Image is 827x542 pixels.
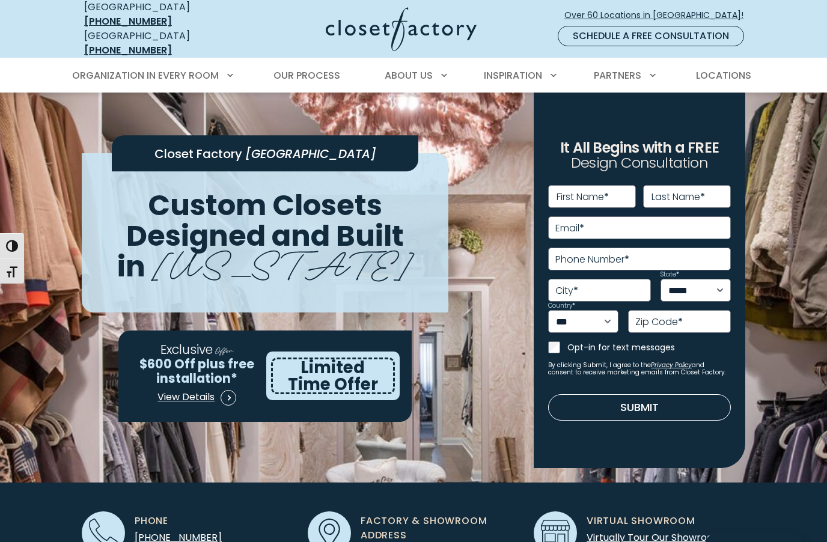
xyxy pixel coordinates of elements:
span: Exclusive [160,341,213,358]
label: Zip Code [635,317,683,327]
img: Closet Factory Logo [326,7,477,51]
label: City [555,286,578,296]
span: Design Consultation [571,153,708,173]
a: Over 60 Locations in [GEOGRAPHIC_DATA]! [564,5,754,26]
span: Virtual Showroom [587,514,695,528]
span: [GEOGRAPHIC_DATA] [245,145,376,162]
span: [US_STATE] [152,234,413,288]
span: About Us [385,69,433,82]
label: Opt-in for text messages [567,341,731,353]
span: Our Process [273,69,340,82]
div: [GEOGRAPHIC_DATA] [84,29,231,58]
span: Organization in Every Room [72,69,219,82]
a: [PHONE_NUMBER] [84,43,172,57]
label: Last Name [652,192,705,202]
a: Privacy Policy [651,361,692,370]
a: View Details [157,386,237,410]
span: View Details [157,390,215,404]
span: Inspiration [484,69,542,82]
button: Submit [548,394,731,421]
span: Designed and Built in [117,216,404,287]
a: Schedule a Free Consultation [558,26,744,46]
label: First Name [557,192,609,202]
span: It All Begins with a FREE [560,138,719,157]
label: State [661,272,679,278]
span: Locations [696,69,751,82]
span: $600 Off [139,355,195,373]
span: plus free installation* [156,355,254,387]
label: Phone Number [555,255,629,264]
span: Partners [594,69,641,82]
span: Custom Closets [148,185,382,225]
a: [PHONE_NUMBER] [84,14,172,28]
span: Limited Time Offer [288,356,378,396]
label: Country [548,303,575,309]
nav: Primary Menu [64,59,763,93]
span: Over 60 Locations in [GEOGRAPHIC_DATA]! [564,9,753,22]
small: By clicking Submit, I agree to the and consent to receive marketing emails from Closet Factory. [548,362,731,376]
span: Phone [135,514,168,528]
span: Closet Factory [154,145,242,162]
label: Email [555,224,584,233]
span: Offer [215,344,233,356]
